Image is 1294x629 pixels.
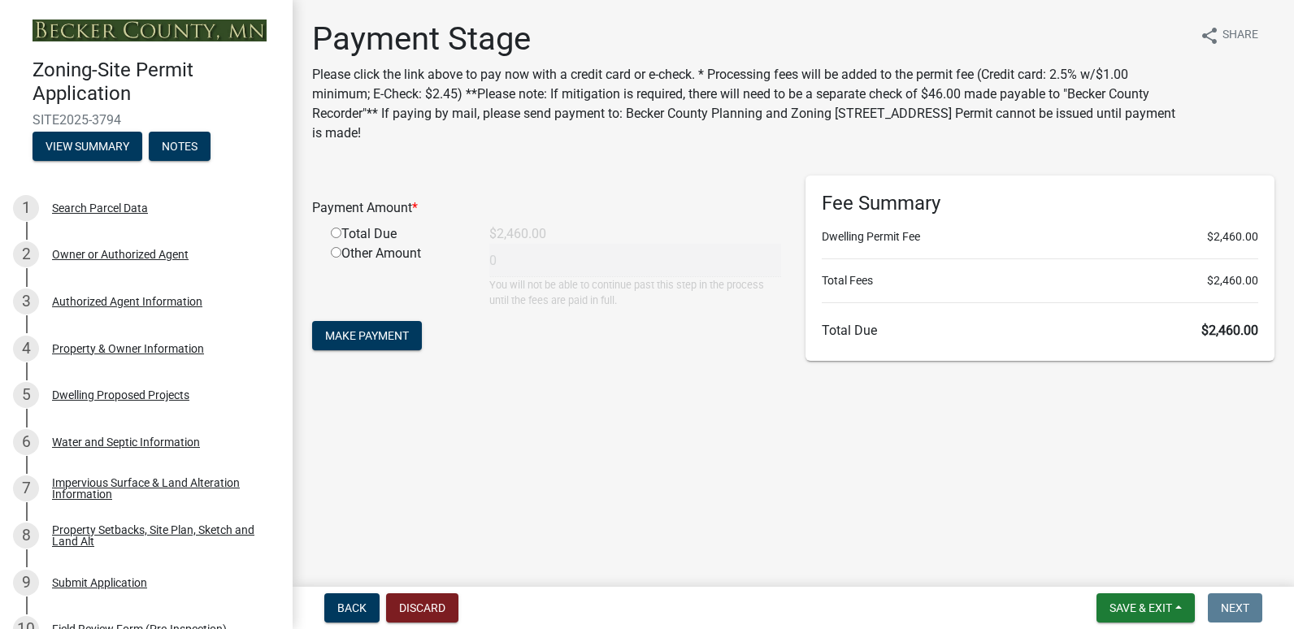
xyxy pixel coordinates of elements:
button: Notes [149,132,211,161]
div: 1 [13,195,39,221]
span: Next [1221,601,1249,614]
div: 4 [13,336,39,362]
div: Other Amount [319,244,477,308]
button: shareShare [1187,20,1271,51]
span: $2,460.00 [1207,228,1258,245]
div: Authorized Agent Information [52,296,202,307]
div: 6 [13,429,39,455]
div: Owner or Authorized Agent [52,249,189,260]
span: Save & Exit [1109,601,1172,614]
div: 2 [13,241,39,267]
div: Property & Owner Information [52,343,204,354]
li: Total Fees [822,272,1258,289]
div: Dwelling Proposed Projects [52,389,189,401]
div: Payment Amount [300,198,793,218]
span: SITE2025-3794 [33,112,260,128]
span: Back [337,601,367,614]
span: $2,460.00 [1201,323,1258,338]
div: Water and Septic Information [52,436,200,448]
div: Total Due [319,224,477,244]
img: Becker County, Minnesota [33,20,267,41]
h6: Fee Summary [822,192,1258,215]
div: 9 [13,570,39,596]
span: $2,460.00 [1207,272,1258,289]
wm-modal-confirm: Summary [33,141,142,154]
div: Submit Application [52,577,147,588]
wm-modal-confirm: Notes [149,141,211,154]
button: Next [1208,593,1262,622]
div: 5 [13,382,39,408]
div: Search Parcel Data [52,202,148,214]
button: Back [324,593,380,622]
h1: Payment Stage [312,20,1187,59]
span: Share [1222,26,1258,46]
h4: Zoning-Site Permit Application [33,59,280,106]
li: Dwelling Permit Fee [822,228,1258,245]
div: Impervious Surface & Land Alteration Information [52,477,267,500]
div: Property Setbacks, Site Plan, Sketch and Land Alt [52,524,267,547]
div: 8 [13,523,39,549]
p: Please click the link above to pay now with a credit card or e-check. * Processing fees will be a... [312,65,1187,143]
button: Save & Exit [1096,593,1195,622]
div: 3 [13,288,39,314]
button: Discard [386,593,458,622]
div: 7 [13,475,39,501]
h6: Total Due [822,323,1258,338]
button: Make Payment [312,321,422,350]
button: View Summary [33,132,142,161]
i: share [1200,26,1219,46]
span: Make Payment [325,329,409,342]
